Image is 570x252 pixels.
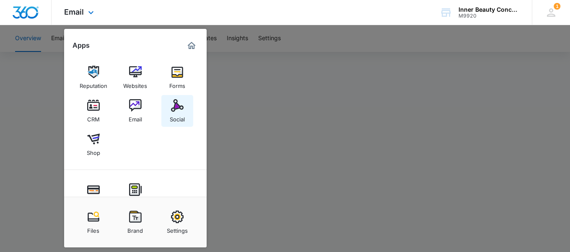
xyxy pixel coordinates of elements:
h2: Apps [73,41,90,49]
div: account name [459,6,520,13]
div: CRM [87,112,100,123]
div: Settings [167,223,188,234]
a: Websites [119,62,151,93]
div: Brand [127,223,143,234]
a: Forms [161,62,193,93]
a: POS [119,179,151,211]
span: Email [64,8,84,16]
div: Websites [123,78,147,89]
div: POS [130,196,141,207]
div: Email [129,112,142,123]
a: Shop [78,129,109,160]
div: Shop [87,145,100,156]
a: Marketing 360® Dashboard [185,39,198,52]
a: Files [78,206,109,238]
a: Payments [78,179,109,211]
a: Social [161,95,193,127]
div: Payments [81,196,106,207]
div: Forms [169,78,185,89]
a: Reputation [78,62,109,93]
div: notifications count [554,3,560,10]
span: 1 [554,3,560,10]
a: Settings [161,206,193,238]
div: Social [170,112,185,123]
a: CRM [78,95,109,127]
a: Brand [119,206,151,238]
div: Reputation [80,78,107,89]
div: account id [459,13,520,19]
a: Email [119,95,151,127]
div: Files [87,223,99,234]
